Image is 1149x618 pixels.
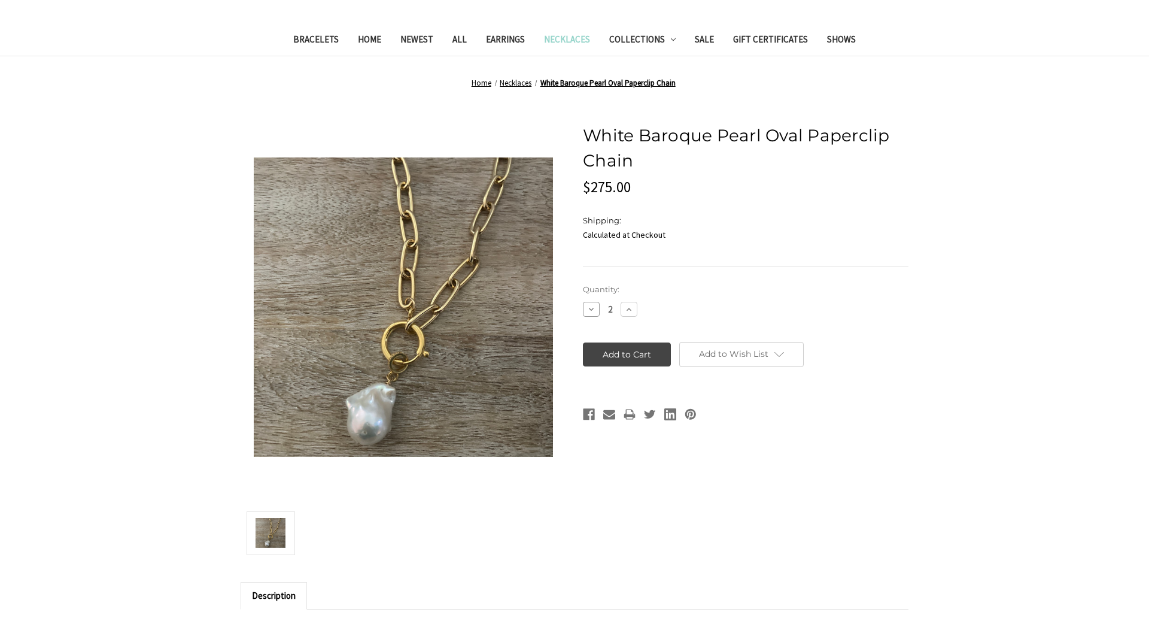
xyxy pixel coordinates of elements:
[284,26,348,56] a: Bracelets
[583,284,908,296] label: Quantity:
[817,26,865,56] a: Shows
[241,583,306,609] a: Description
[476,26,534,56] a: Earrings
[583,123,908,173] h1: White Baroque Pearl Oval Paperclip Chain
[685,26,724,56] a: Sale
[583,229,908,241] dd: Calculated at Checkout
[600,26,686,56] a: Collections
[254,157,553,457] img: White Baroque Pearl Oval Paperclip Chain
[724,26,817,56] a: Gift Certificates
[443,26,476,56] a: All
[500,78,531,88] a: Necklaces
[699,349,768,359] span: Add to Wish List
[241,77,908,89] nav: Breadcrumb
[583,177,631,196] span: $275.00
[679,342,804,367] a: Add to Wish List
[583,343,671,366] input: Add to Cart
[472,78,491,88] a: Home
[256,513,285,553] img: White Baroque Pearl Oval Paperclip Chain
[540,78,676,88] a: White Baroque Pearl Oval Paperclip Chain
[583,215,905,227] dt: Shipping:
[391,26,443,56] a: Newest
[348,26,391,56] a: Home
[534,26,600,56] a: Necklaces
